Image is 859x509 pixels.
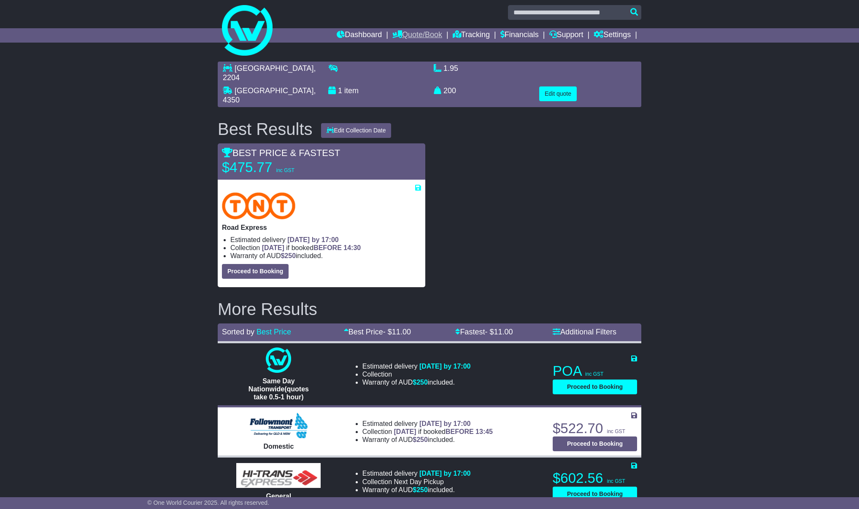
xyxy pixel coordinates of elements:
[222,328,254,336] span: Sorted by
[553,436,637,451] button: Proceed to Booking
[416,436,428,443] span: 250
[419,363,471,370] span: [DATE] by 17:00
[230,244,421,252] li: Collection
[446,428,474,435] span: BEFORE
[362,370,471,378] li: Collection
[222,192,295,219] img: TNT Domestic: Road Express
[475,428,493,435] span: 13:45
[235,64,313,73] span: [GEOGRAPHIC_DATA]
[218,300,641,318] h2: More Results
[362,478,471,486] li: Collection
[553,380,637,394] button: Proceed to Booking
[394,428,416,435] span: [DATE]
[222,148,340,158] span: BEST PRICE & FASTEST
[344,86,359,95] span: item
[443,64,458,73] span: 1.95
[362,378,471,386] li: Warranty of AUD included.
[413,486,428,493] span: $
[416,379,428,386] span: 250
[607,428,625,434] span: inc GST
[455,328,513,336] a: Fastest- $11.00
[362,420,493,428] li: Estimated delivery
[553,470,637,487] p: $602.56
[222,224,421,232] p: Road Express
[266,347,291,373] img: One World Courier: Same Day Nationwide(quotes take 0.5-1 hour)
[419,470,471,477] span: [DATE] by 17:00
[453,28,490,43] a: Tracking
[337,28,382,43] a: Dashboard
[362,428,493,436] li: Collection
[266,493,292,500] span: General
[230,252,421,260] li: Warranty of AUD included.
[553,487,637,501] button: Proceed to Booking
[413,379,428,386] span: $
[262,244,361,251] span: if booked
[287,236,339,243] span: [DATE] by 17:00
[383,328,411,336] span: - $
[338,86,342,95] span: 1
[416,486,428,493] span: 250
[392,328,411,336] span: 11.00
[344,328,411,336] a: Best Price- $11.00
[250,413,308,438] img: Followmont Transport: Domestic
[222,159,327,176] p: $475.77
[313,244,342,251] span: BEFORE
[321,123,392,138] button: Edit Collection Date
[394,478,444,485] span: Next Day Pickup
[262,244,284,251] span: [DATE]
[539,86,577,101] button: Edit quote
[553,363,637,380] p: POA
[419,420,471,427] span: [DATE] by 17:00
[500,28,539,43] a: Financials
[392,28,442,43] a: Quote/Book
[249,377,309,401] span: Same Day Nationwide(quotes take 0.5-1 hour)
[413,436,428,443] span: $
[343,244,361,251] span: 14:30
[222,264,289,279] button: Proceed to Booking
[362,436,493,444] li: Warranty of AUD included.
[223,86,316,104] span: , 4350
[362,362,471,370] li: Estimated delivery
[362,469,471,477] li: Estimated delivery
[553,420,637,437] p: $522.70
[235,86,313,95] span: [GEOGRAPHIC_DATA]
[607,478,625,484] span: inc GST
[443,86,456,95] span: 200
[213,120,317,138] div: Best Results
[223,64,316,82] span: , 2204
[257,328,291,336] a: Best Price
[553,328,616,336] a: Additional Filters
[276,167,294,173] span: inc GST
[485,328,513,336] span: - $
[594,28,631,43] a: Settings
[236,463,321,488] img: HiTrans (Machship): General
[494,328,513,336] span: 11.00
[281,252,296,259] span: $
[585,371,603,377] span: inc GST
[230,236,421,244] li: Estimated delivery
[362,486,471,494] li: Warranty of AUD included.
[394,428,493,435] span: if booked
[147,499,269,506] span: © One World Courier 2025. All rights reserved.
[284,252,296,259] span: 250
[263,443,294,450] span: Domestic
[549,28,583,43] a: Support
